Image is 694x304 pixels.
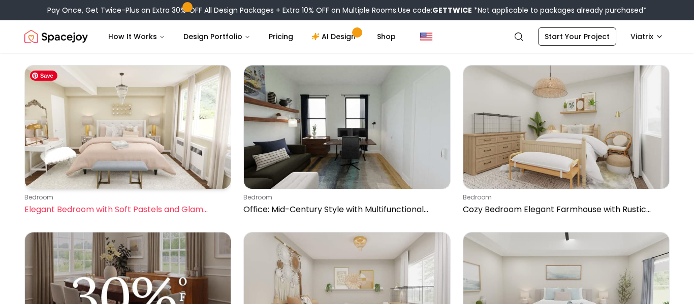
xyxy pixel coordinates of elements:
b: GETTWICE [432,5,472,15]
img: Spacejoy Logo [24,26,88,47]
button: Viatrix [624,27,670,46]
a: Office: Mid-Century Style with Multifunctional DesignbedroomOffice: Mid-Century Style with Multif... [243,65,450,220]
button: Design Portfolio [175,26,259,47]
p: Elegant Bedroom with Soft Pastels and Glam Accents [24,204,227,216]
p: bedroom [463,193,666,201]
p: bedroom [243,193,446,201]
a: AI Design [303,26,367,47]
a: Start Your Project [538,27,616,46]
a: Cozy Bedroom Elegant Farmhouse with Rustic AccentsbedroomCozy Bedroom Elegant Farmhouse with Rust... [463,65,670,220]
a: Spacejoy [24,26,88,47]
div: Pay Once, Get Twice-Plus an Extra 30% OFF All Design Packages + Extra 10% OFF on Multiple Rooms. [47,5,647,15]
p: Cozy Bedroom Elegant Farmhouse with Rustic Accents [463,204,666,216]
button: How It Works [100,26,173,47]
span: Use code: [398,5,472,15]
span: Save [30,71,57,81]
img: Office: Mid-Century Style with Multifunctional Design [244,65,450,189]
a: Elegant Bedroom with Soft Pastels and Glam AccentsbedroomElegant Bedroom with Soft Pastels and Gl... [24,65,231,220]
nav: Main [100,26,404,47]
nav: Global [24,20,670,53]
a: Shop [369,26,404,47]
p: Office: Mid-Century Style with Multifunctional Design [243,204,446,216]
p: bedroom [24,193,227,201]
img: Elegant Bedroom with Soft Pastels and Glam Accents [25,65,231,189]
span: *Not applicable to packages already purchased* [472,5,647,15]
img: United States [420,30,432,43]
a: Pricing [261,26,301,47]
img: Cozy Bedroom Elegant Farmhouse with Rustic Accents [463,65,669,189]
